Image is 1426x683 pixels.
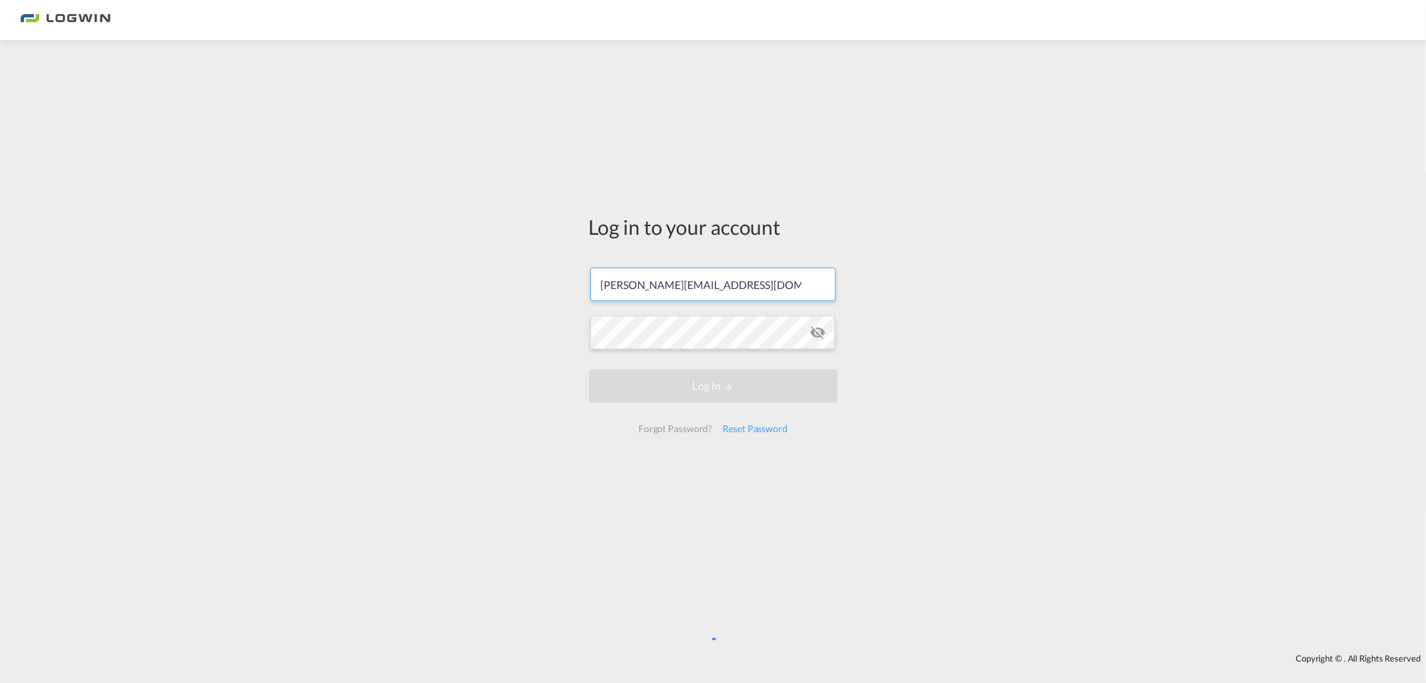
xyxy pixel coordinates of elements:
md-icon: icon-eye-off [810,324,826,340]
div: Reset Password [717,417,793,441]
div: Log in to your account [589,213,838,241]
input: Enter email/phone number [590,268,836,301]
img: 2761ae10d95411efa20a1f5e0282d2d7.png [20,5,110,35]
div: Forgot Password? [633,417,717,441]
button: LOGIN [589,369,838,403]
